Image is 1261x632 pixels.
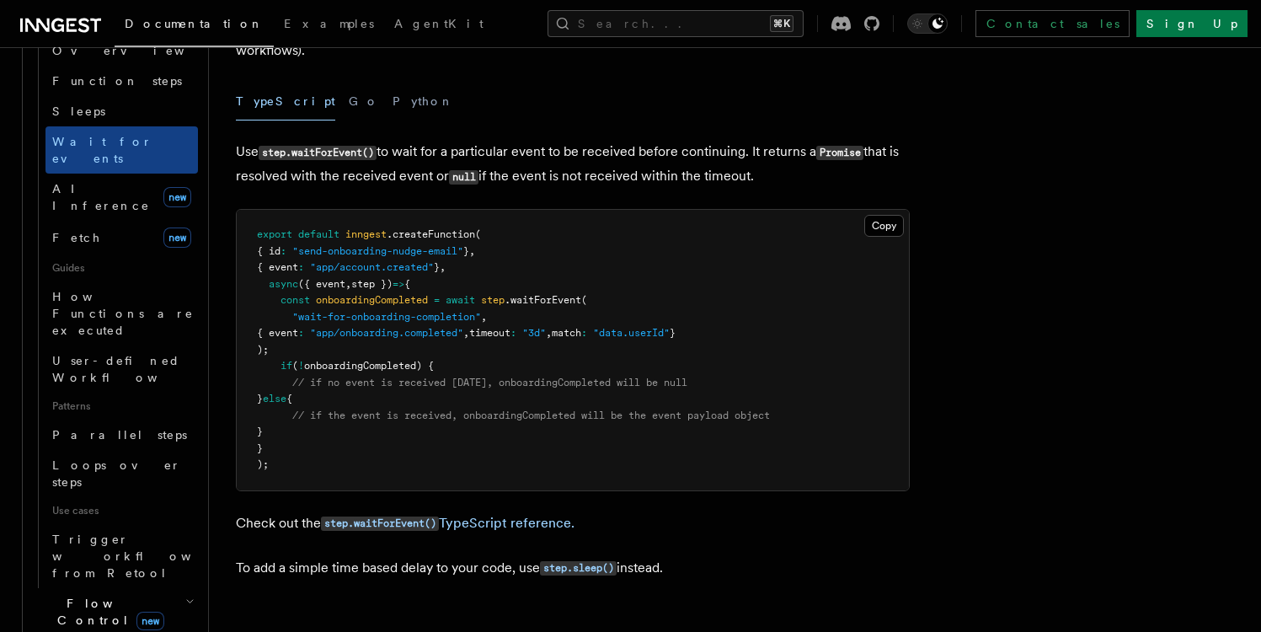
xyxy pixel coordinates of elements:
span: Fetch [52,231,101,244]
a: Documentation [115,5,274,47]
span: Patterns [45,393,198,420]
button: Go [349,83,379,121]
span: } [434,261,440,273]
span: inngest [345,228,387,240]
span: Loops over steps [52,458,181,489]
span: Sleeps [52,104,105,118]
a: Trigger workflows from Retool [45,524,198,588]
a: AI Inferencenew [45,174,198,221]
span: Parallel steps [52,428,187,442]
a: Parallel steps [45,420,198,450]
span: export [257,228,292,240]
button: Search...⌘K [548,10,804,37]
a: Examples [274,5,384,46]
span: timeout [469,327,510,339]
span: // if the event is received, onboardingCompleted will be the event payload object [292,410,770,421]
a: Function steps [45,66,198,96]
span: onboardingCompleted [316,294,428,306]
button: Python [393,83,454,121]
span: { event [257,261,298,273]
span: , [469,245,475,257]
span: match [552,327,581,339]
span: { [286,393,292,404]
span: , [440,261,446,273]
a: How Functions are executed [45,281,198,345]
span: ); [257,458,269,470]
span: if [281,360,292,372]
span: AI Inference [52,182,150,212]
div: Steps & Workflows [29,35,198,588]
span: : [298,261,304,273]
a: step.waitForEvent()TypeScript reference. [321,515,574,531]
span: , [463,327,469,339]
span: Function steps [52,74,182,88]
span: await [446,294,475,306]
span: ( [292,360,298,372]
span: Use cases [45,497,198,524]
code: null [449,170,478,185]
span: "send-onboarding-nudge-email" [292,245,463,257]
span: Documentation [125,17,264,30]
a: Wait for events [45,126,198,174]
span: new [163,187,191,207]
span: Flow Control [29,595,185,629]
span: : [281,245,286,257]
span: : [510,327,516,339]
span: : [298,327,304,339]
button: Copy [864,215,904,237]
span: } [257,393,263,404]
span: // if no event is received [DATE], onboardingCompleted will be null [292,377,687,388]
span: Guides [45,254,198,281]
span: "app/account.created" [310,261,434,273]
span: Trigger workflows from Retool [52,533,238,580]
span: const [281,294,310,306]
span: { event [257,327,298,339]
span: , [345,278,351,290]
span: { [404,278,410,290]
span: onboardingCompleted) { [304,360,434,372]
span: ); [257,344,269,356]
button: Toggle dark mode [907,13,948,34]
button: TypeScript [236,83,335,121]
a: Contact sales [975,10,1130,37]
span: Wait for events [52,135,152,165]
span: "3d" [522,327,546,339]
span: step }) [351,278,393,290]
span: : [581,327,587,339]
p: To add a simple time based delay to your code, use instead. [236,556,910,581]
span: new [163,228,191,248]
p: Use to wait for a particular event to be received before continuing. It returns a that is resolve... [236,140,910,189]
span: ( [475,228,481,240]
span: = [434,294,440,306]
a: Sleeps [45,96,198,126]
a: AgentKit [384,5,494,46]
span: async [269,278,298,290]
span: ( [581,294,587,306]
p: Check out the [236,511,910,536]
span: default [298,228,339,240]
span: } [257,426,263,437]
span: User-defined Workflows [52,354,204,384]
a: Loops over steps [45,450,198,497]
code: Promise [816,146,863,160]
span: Examples [284,17,374,30]
code: step.sleep() [540,561,617,576]
span: , [481,311,487,323]
span: } [463,245,469,257]
span: new [136,612,164,630]
a: Overview [45,35,198,66]
span: , [546,327,552,339]
span: else [263,393,286,404]
span: "app/onboarding.completed" [310,327,463,339]
a: step.sleep() [540,560,617,576]
a: Fetchnew [45,221,198,254]
span: { id [257,245,281,257]
span: How Functions are executed [52,290,194,337]
code: step.waitForEvent() [259,146,377,160]
span: AgentKit [394,17,484,30]
span: } [670,327,676,339]
span: "data.userId" [593,327,670,339]
kbd: ⌘K [770,15,793,32]
span: ({ event [298,278,345,290]
span: Overview [52,44,226,57]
